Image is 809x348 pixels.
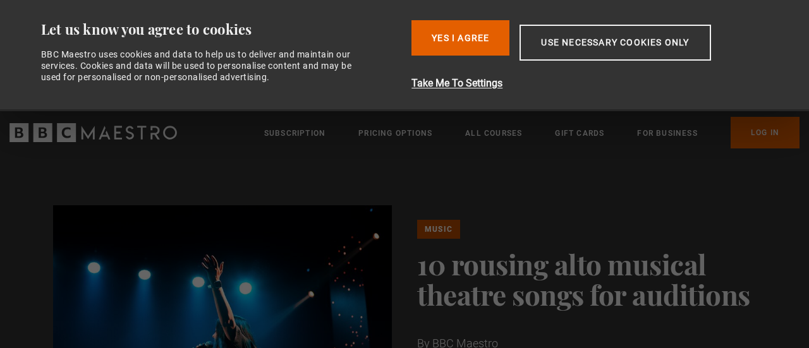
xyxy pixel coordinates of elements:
button: Use necessary cookies only [520,25,710,61]
button: Take Me To Settings [411,76,777,91]
div: BBC Maestro uses cookies and data to help us to deliver and maintain our services. Cookies and da... [41,49,366,83]
div: Let us know you agree to cookies [41,20,402,39]
svg: BBC Maestro [9,123,177,142]
a: Subscription [264,127,325,140]
nav: Primary [264,117,800,148]
a: Pricing Options [358,127,432,140]
a: For business [637,127,697,140]
h1: 10 rousing alto musical theatre songs for auditions [417,249,757,309]
a: Log In [731,117,800,148]
a: Music [417,220,460,239]
button: Yes I Agree [411,20,509,56]
a: Gift Cards [555,127,604,140]
a: All Courses [465,127,522,140]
